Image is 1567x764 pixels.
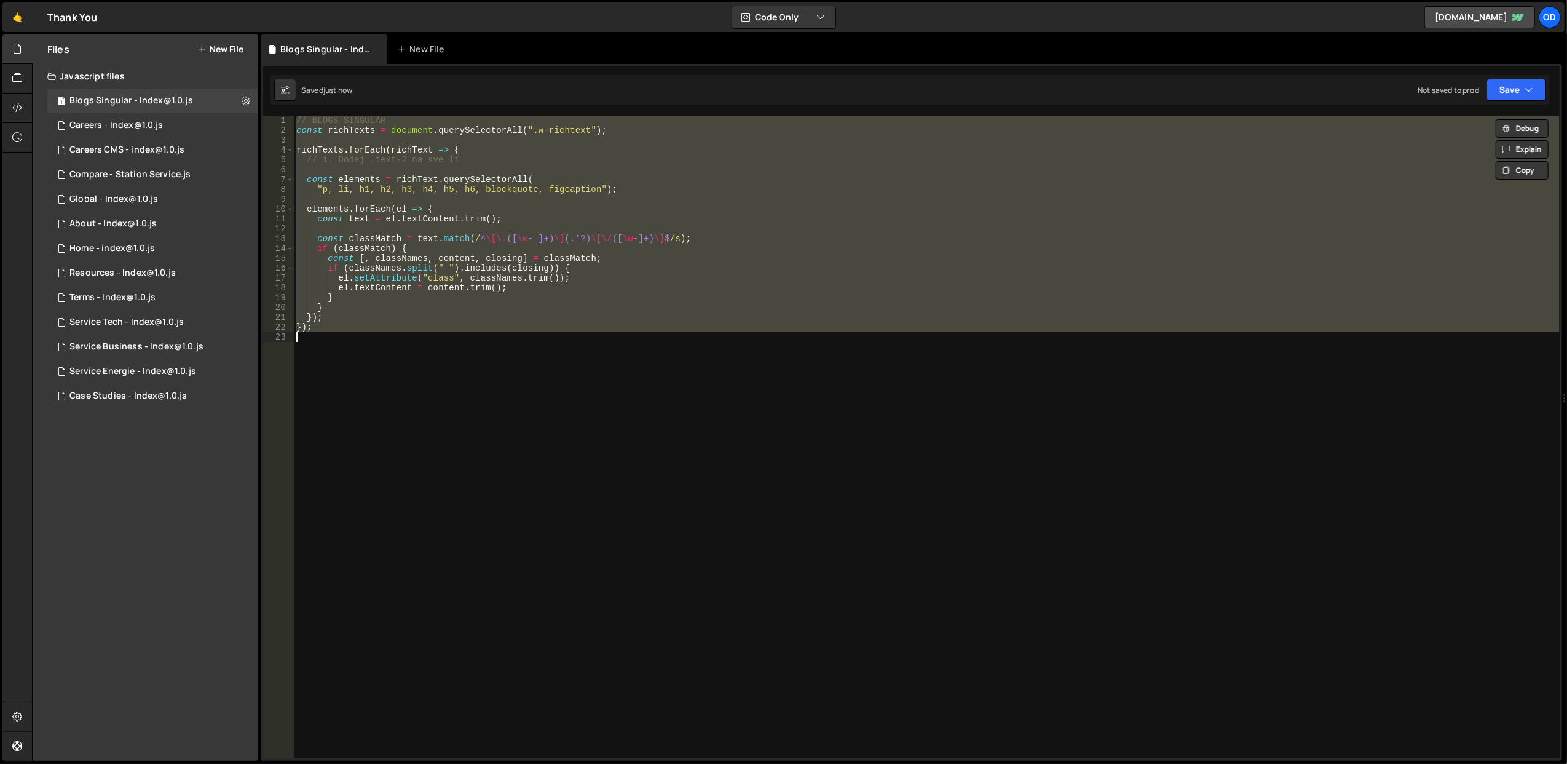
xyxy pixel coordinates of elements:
div: 10 [263,204,294,214]
div: 3 [263,135,294,145]
div: 5 [263,155,294,165]
div: 11 [263,214,294,224]
div: Case Studies - Index@1.0.js [69,391,187,402]
div: Not saved to prod [1418,85,1479,95]
div: just now [323,85,352,95]
button: New File [197,44,243,54]
div: Saved [301,85,352,95]
a: [DOMAIN_NAME] [1424,6,1535,28]
div: 14 [263,244,294,253]
span: 1 [58,97,65,107]
div: 16150/43704.js [47,310,258,335]
div: 16150/44848.js [47,138,258,162]
div: 16150/44116.js [47,384,258,408]
div: Blogs Singular - Index@1.0.js [69,95,193,106]
div: 16150/43693.js [47,335,258,359]
div: 15 [263,253,294,263]
div: Careers - Index@1.0.js [69,120,164,131]
div: Global - Index@1.0.js [69,194,158,205]
div: 16150/43695.js [47,187,258,212]
div: Thank You [47,10,97,25]
div: 13 [263,234,294,244]
div: 9 [263,194,294,204]
div: Javascript files [33,64,258,89]
button: Debug [1496,119,1549,138]
div: 16150/44830.js [47,113,258,138]
div: 16150/45011.js [47,89,258,113]
div: 1 [263,116,294,125]
div: 4 [263,145,294,155]
div: 16150/43401.js [47,236,258,261]
a: 🤙 [2,2,33,32]
div: 8 [263,185,294,194]
div: New File [397,43,449,55]
div: Resources - Index@1.0.js [69,268,176,279]
div: 20 [263,303,294,312]
div: 16150/43656.js [47,261,258,285]
div: About - Index@1.0.js [69,218,157,229]
button: Explain [1496,140,1549,159]
div: Service Energie - Index@1.0.js [69,366,196,377]
div: 17 [263,273,294,283]
button: Code Only [732,6,835,28]
div: 7 [263,175,294,185]
div: Compare - Station Service.js [69,169,191,180]
div: 16 [263,263,294,273]
h2: Files [47,42,69,56]
div: Service Business - Index@1.0.js [69,341,203,352]
button: Save [1486,79,1546,101]
div: 19 [263,293,294,303]
div: Service Tech - Index@1.0.js [69,317,184,328]
div: Terms - Index@1.0.js [69,292,156,303]
div: 16150/44840.js [47,162,258,187]
div: 16150/43555.js [47,285,258,310]
div: Home - index@1.0.js [69,243,155,254]
div: 2 [263,125,294,135]
div: Blogs Singular - Index@1.0.js [280,43,373,55]
div: 23 [263,332,294,342]
div: 16150/43762.js [47,359,258,384]
div: 22 [263,322,294,332]
div: 6 [263,165,294,175]
div: Careers CMS - index@1.0.js [69,145,184,156]
div: 12 [263,224,294,234]
div: 18 [263,283,294,293]
button: Copy [1496,161,1549,180]
div: 21 [263,312,294,322]
a: Od [1539,6,1561,28]
div: 16150/44188.js [47,212,258,236]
